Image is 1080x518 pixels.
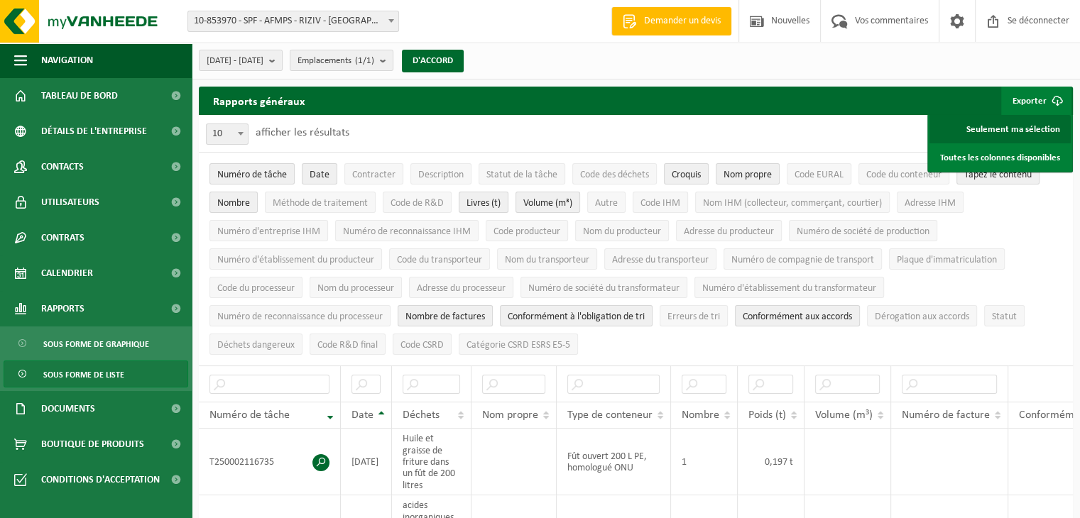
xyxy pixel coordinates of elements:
[194,16,415,26] font: 10-853970 - SPF - AFMPS - RIZIV - [GEOGRAPHIC_DATA]
[992,312,1017,322] font: Statut
[795,170,844,180] font: Code EURAL
[583,226,661,237] font: Nom du producteur
[209,457,274,468] font: T250002116735
[771,16,809,26] font: Nouvelles
[310,334,386,355] button: Code R&D finalCode R&D final : activer pour trier
[905,198,956,209] font: Adresse IHM
[493,226,560,237] font: Code producteur
[265,192,376,213] button: Méthode de traitementMéthode de traitement : Activer pour trier
[209,163,295,184] button: Numéro de tâcheNuméro de tâche : Activer pour supprimer le tri
[572,163,657,184] button: Code des déchetsCode déchet : Activer pour trier
[459,334,578,355] button: Catégorie CSRD ESRS E5-5Catégorie CSRD ESRS E5-5 : Activer pour trier
[595,198,618,209] font: Autre
[351,409,373,421] font: Date
[344,163,403,184] button: ContracterContrat : Activer pour trier
[41,404,95,414] font: Documents
[867,305,977,326] button: Dérogation aux accordsDéviation des accords : Activer pour trier
[482,409,538,421] font: Nom propre
[217,170,287,180] font: Numéro de tâche
[858,163,949,184] button: Code du conteneurCode conteneur : Activer pour trier
[667,312,720,322] font: Erreurs de tri
[684,226,774,237] font: Adresse du producteur
[298,56,351,65] font: Emplacements
[929,115,1071,143] a: Seulement ma sélection
[866,170,942,180] font: Code du conteneur
[694,277,884,298] button: Numéro d'établissement du transformateurNuméro d'établissement du transformateur : Activer pour t...
[660,305,728,326] button: Erreurs de triErreurs de tri : activer pour trier
[212,128,222,139] font: 10
[199,50,283,71] button: [DATE] - [DATE]
[310,170,329,180] font: Date
[403,434,455,491] font: Huile et graisse de friture dans un fût de 200 litres
[383,192,452,213] button: Code de R&DCode R&D : Activer pour trier
[1008,16,1069,26] font: Se déconnecter
[735,305,860,326] button: Conformément aux accords : Activer pour trier
[417,283,506,294] font: Adresse du processeur
[1013,97,1047,106] font: Exporter
[355,56,374,65] font: (1/1)
[397,255,482,265] font: Code du transporteur
[207,124,248,144] span: 10
[41,439,144,450] font: Boutique de produits
[789,220,937,241] button: Numéro de société de productionNuméro de société du producteur : Activer pour trier
[409,277,513,298] button: Adresse du processeurAdresse du processeur : activer pour trier
[797,226,929,237] font: Numéro de société de production
[676,220,782,241] button: Adresse du producteurAdresse du producteur : Activer pour trier
[41,304,84,314] font: Rapports
[43,371,124,380] font: Sous forme de liste
[644,16,721,26] font: Demander un devis
[41,162,84,172] font: Contacts
[640,198,680,209] font: Code IHM
[580,170,649,180] font: Code des déchets
[41,268,93,279] font: Calendrier
[393,334,452,355] button: Code CSRDCode CSRD : Activer pour trier
[897,255,997,265] font: Plaque d'immatriculation
[528,283,680,294] font: Numéro de société du transformateur
[575,220,669,241] button: Nom du producteurNom du fabricant : Activer pour trier
[302,163,337,184] button: DateDate : Activer pour trier
[956,163,1040,184] button: Tapez le contenuType de conteneur : Activer pour trier
[41,233,84,243] font: Contrats
[1001,87,1071,115] button: Exporter
[486,220,568,241] button: Code producteurCode producteur : Activer pour trier
[703,198,882,209] font: Nom IHM (collecteur, commerçant, courtier)
[966,125,1060,134] font: Seulement ma sélection
[672,170,701,180] font: Croquis
[206,123,249,145] span: 10
[217,340,295,351] font: Déchets dangereux
[400,340,444,351] font: Code CSRD
[612,255,709,265] font: Adresse du transporteur
[391,198,444,209] font: Code de R&D
[611,7,731,35] a: Demander un devis
[587,192,626,213] button: AutreAutre : Activer pour trier
[217,226,320,237] font: Numéro d'entreprise IHM
[418,170,464,180] font: Description
[209,220,328,241] button: Numéro d'entreprise IHMNuméro d'entreprise IHM : Activer pour trier
[897,192,964,213] button: Adresse IHMAdresse IHM : Activer pour trier
[188,11,398,31] span: 10-853970 - SPF - AFMPS - RIZIV - BRUXELLES
[217,283,295,294] font: Code du processeur
[467,340,570,351] font: Catégorie CSRD ESRS E5-5
[41,475,160,485] font: Conditions d'acceptation
[41,55,93,66] font: Navigation
[41,197,99,208] font: Utilisateurs
[523,198,572,209] font: Volume (m³)
[664,163,709,184] button: CroquisDéchets : Activer pour trier
[317,340,378,351] font: Code R&D final
[310,277,402,298] button: Nom du processeurNom du processeur : Activer pour trier
[508,312,645,322] font: Conformément à l'obligation de tri
[765,457,793,468] font: 0,197 t
[486,170,557,180] font: Statut de la tâche
[217,255,374,265] font: Numéro d'établissement du producteur
[290,50,393,71] button: Emplacements(1/1)
[403,409,440,421] font: Déchets
[815,409,873,421] font: Volume (m³)
[500,305,653,326] button: Conformément à l'obligation de tri : Activer pour trier
[209,305,391,326] button: Numéro de reconnaissance du processeurNuméro de reconnaissance du processeur : activer pour trier
[398,305,493,326] button: Nombre de facturesNuméro de facture : Activer pour trier
[731,255,874,265] font: Numéro de compagnie de transport
[724,170,772,180] font: Nom propre
[875,312,969,322] font: Dérogation aux accords
[929,143,1071,172] a: Toutes les colonnes disponibles
[633,192,688,213] button: Code IHMCode IHM : Activer pour trier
